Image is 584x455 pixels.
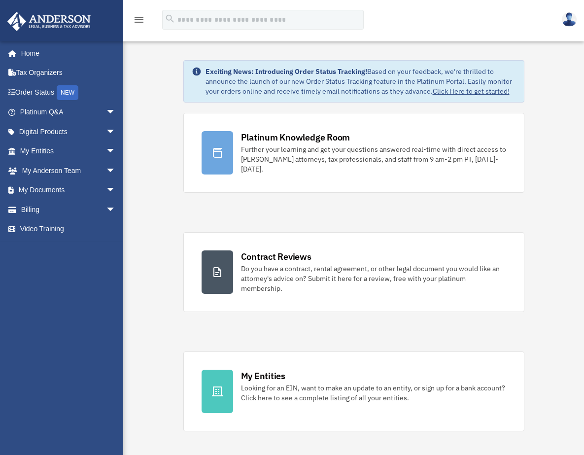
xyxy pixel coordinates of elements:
strong: Exciting News: Introducing Order Status Tracking! [206,67,367,76]
a: Contract Reviews Do you have a contract, rental agreement, or other legal document you would like... [183,232,524,312]
a: Tax Organizers [7,63,131,83]
a: My Entities Looking for an EIN, want to make an update to an entity, or sign up for a bank accoun... [183,351,524,431]
img: User Pic [562,12,577,27]
div: Looking for an EIN, want to make an update to an entity, or sign up for a bank account? Click her... [241,383,506,403]
div: Contract Reviews [241,250,311,263]
a: Billingarrow_drop_down [7,200,131,219]
a: Video Training [7,219,131,239]
span: arrow_drop_down [106,180,126,201]
div: Do you have a contract, rental agreement, or other legal document you would like an attorney's ad... [241,264,506,293]
img: Anderson Advisors Platinum Portal [4,12,94,31]
div: Based on your feedback, we're thrilled to announce the launch of our new Order Status Tracking fe... [206,67,516,96]
a: Platinum Knowledge Room Further your learning and get your questions answered real-time with dire... [183,113,524,193]
a: Platinum Q&Aarrow_drop_down [7,103,131,122]
div: Further your learning and get your questions answered real-time with direct access to [PERSON_NAM... [241,144,506,174]
i: search [165,13,175,24]
span: arrow_drop_down [106,103,126,123]
span: arrow_drop_down [106,122,126,142]
div: NEW [57,85,78,100]
a: Home [7,43,126,63]
div: My Entities [241,370,285,382]
span: arrow_drop_down [106,200,126,220]
a: menu [133,17,145,26]
a: Order StatusNEW [7,82,131,103]
a: Click Here to get started! [433,87,510,96]
a: My Documentsarrow_drop_down [7,180,131,200]
a: My Anderson Teamarrow_drop_down [7,161,131,180]
a: Digital Productsarrow_drop_down [7,122,131,141]
a: My Entitiesarrow_drop_down [7,141,131,161]
span: arrow_drop_down [106,141,126,162]
i: menu [133,14,145,26]
span: arrow_drop_down [106,161,126,181]
div: Platinum Knowledge Room [241,131,350,143]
